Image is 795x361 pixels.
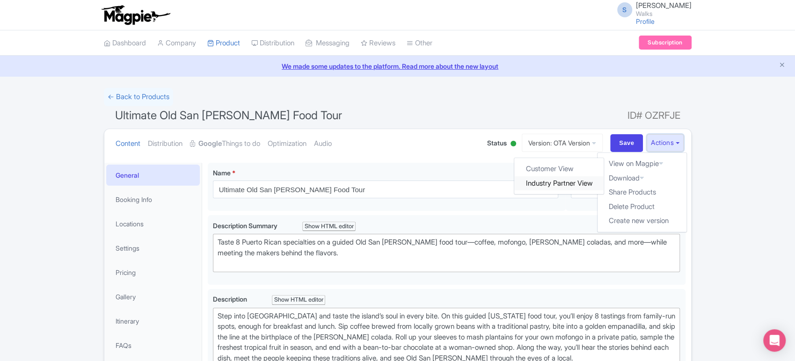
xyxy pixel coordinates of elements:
[627,106,680,125] span: ID# OZRFJE
[148,129,182,159] a: Distribution
[514,176,604,191] a: Industry Partner View
[157,30,196,56] a: Company
[198,138,222,149] strong: Google
[509,137,518,152] div: Active
[106,286,200,307] a: Gallery
[407,30,432,56] a: Other
[207,30,240,56] a: Product
[647,134,684,152] button: Actions
[213,295,248,303] span: Description
[251,30,294,56] a: Distribution
[106,262,200,283] a: Pricing
[487,138,507,148] span: Status
[99,5,172,25] img: logo-ab69f6fb50320c5b225c76a69d11143b.png
[213,222,279,230] span: Description Summary
[213,169,231,177] span: Name
[306,30,350,56] a: Messaging
[106,213,200,234] a: Locations
[610,134,643,152] input: Save
[106,238,200,259] a: Settings
[106,165,200,186] a: General
[514,162,604,176] a: Customer View
[598,171,686,186] a: Download
[314,129,332,159] a: Audio
[598,157,686,171] a: View on Magpie
[598,214,686,228] a: Create new version
[190,129,260,159] a: GoogleThings to do
[6,61,789,71] a: We made some updates to the platform. Read more about the new layout
[106,310,200,332] a: Itinerary
[636,17,655,25] a: Profile
[598,200,686,214] a: Delete Product
[636,1,692,10] span: [PERSON_NAME]
[106,335,200,356] a: FAQs
[218,237,676,269] div: Taste 8 Puerto Rican specialties on a guided Old San [PERSON_NAME] food tour—coffee, mofongo, [PE...
[116,129,140,159] a: Content
[779,60,786,71] button: Close announcement
[617,2,632,17] span: S
[272,295,326,305] div: Show HTML editor
[104,30,146,56] a: Dashboard
[639,36,691,50] a: Subscription
[268,129,306,159] a: Optimization
[763,329,786,352] div: Open Intercom Messenger
[522,134,603,152] a: Version: OTA Version
[636,11,692,17] small: Walks
[302,222,356,231] div: Show HTML editor
[106,189,200,210] a: Booking Info
[598,185,686,200] a: Share Products
[612,2,692,17] a: S [PERSON_NAME] Walks
[115,108,342,122] span: Ultimate Old San [PERSON_NAME] Food Tour
[104,88,173,106] a: ← Back to Products
[361,30,395,56] a: Reviews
